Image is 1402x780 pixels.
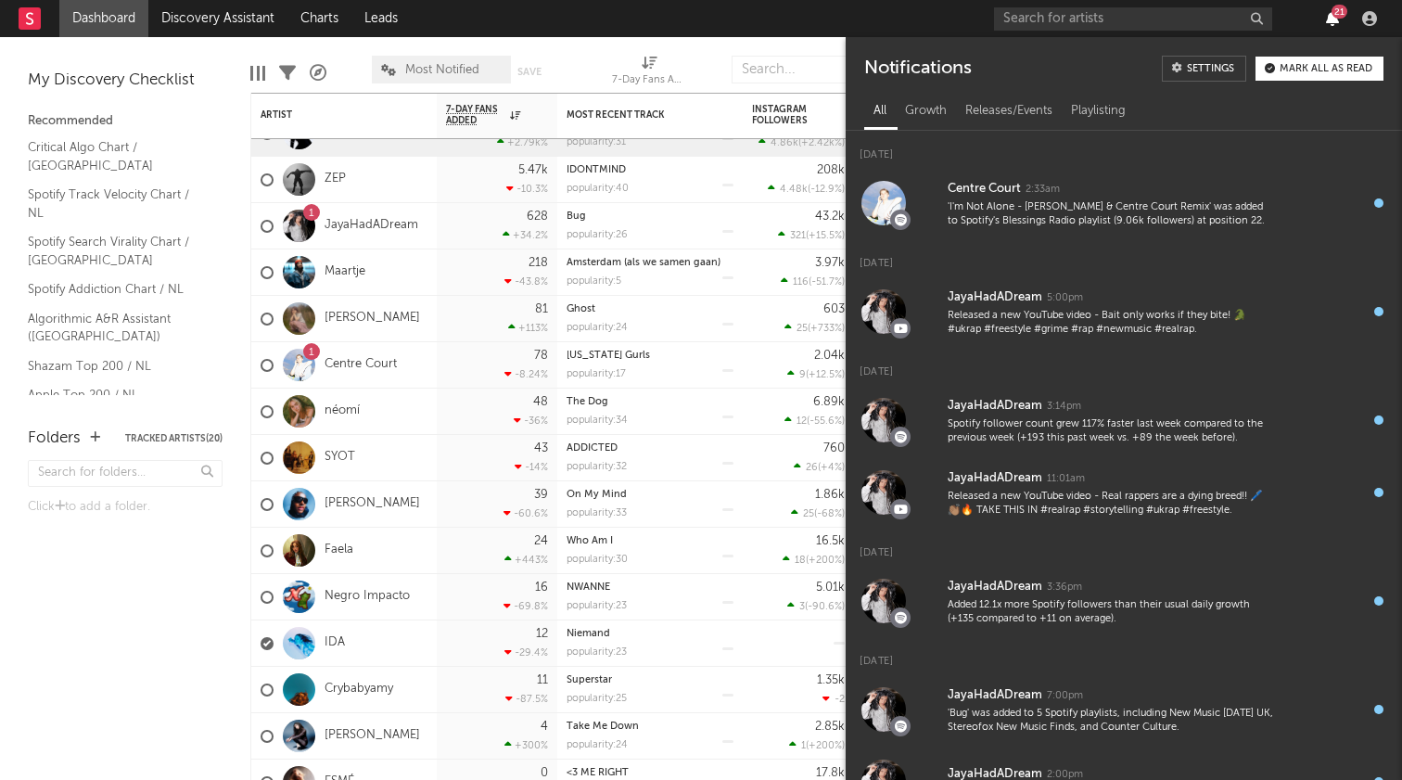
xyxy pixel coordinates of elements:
div: Artist [261,109,400,121]
a: Who Am I [567,536,613,546]
div: popularity: 23 [567,647,627,658]
a: SYOT [325,450,355,466]
div: JayaHadADream [948,467,1042,490]
div: ( ) [787,368,845,380]
span: Most Notified [405,64,479,76]
a: NWANNE [567,582,610,593]
div: +2.79k % [497,136,548,148]
a: Negro Impacto [325,589,410,605]
div: Ghost [567,304,733,314]
span: 25 [803,509,814,519]
a: néomí [325,403,360,419]
a: JayaHadADream [325,218,418,234]
div: 43.2k [815,211,845,223]
a: Ghost [567,304,595,314]
div: ( ) [778,229,845,241]
span: +200 % [809,741,842,751]
span: -90.6 % [808,602,842,612]
div: -14 % [515,461,548,473]
div: -69.8 % [503,600,548,612]
div: On My Mind [567,490,733,500]
div: 24 [534,535,548,547]
div: ( ) [758,136,845,148]
div: [DATE] [846,529,1402,565]
div: Growth [896,96,956,127]
div: Centre Court [948,178,1021,200]
button: Save [517,67,542,77]
div: Releases/Events [956,96,1062,127]
span: 4.48k [780,185,808,195]
span: -55.6 % [809,416,842,427]
div: 78 [534,350,548,362]
div: 'I'm Not Alone - [PERSON_NAME] & Centre Court Remix' was added to Spotify's Blessings Radio playl... [948,200,1274,229]
div: 5.47k [518,164,548,176]
span: -68 % [817,509,842,519]
span: 321 [790,231,806,241]
div: -60.6 % [503,507,548,519]
a: IDONTMIND [567,165,626,175]
div: 16 [535,582,548,594]
div: 2:33am [1026,183,1060,197]
div: JayaHadADream [948,287,1042,309]
a: JayaHadADream11:01amReleased a new YouTube video - Real rappers are a dying breed!! 🖊️ 👏🏽🔥 TAKE T... [846,456,1402,529]
div: ( ) [787,600,845,612]
div: -29.4 % [504,646,548,659]
div: <3 ME RIGHT [567,768,733,778]
a: Take Me Down [567,722,639,732]
div: ( ) [781,275,845,288]
div: -43.8 % [504,275,548,288]
a: Centre Court2:33am'I'm Not Alone - [PERSON_NAME] & Centre Court Remix' was added to Spotify's Ble... [846,167,1402,239]
div: 7:00pm [1047,689,1083,703]
div: Bug [567,211,733,222]
a: Maartje [325,264,365,280]
div: ( ) [789,739,845,751]
div: popularity: 33 [567,508,627,518]
div: ADDICTED [567,443,733,454]
div: Notifications [864,56,971,82]
div: Niemand [567,629,733,639]
div: popularity: 24 [567,323,628,333]
a: Amsterdam (als we samen gaan) [567,258,720,268]
div: -87.5 % [505,693,548,705]
div: 2.04k [814,350,845,362]
a: Niemand [567,629,610,639]
div: 17.8k [816,767,845,779]
div: NWANNE [567,582,733,593]
div: 11:01am [1047,472,1085,486]
div: The Dog [567,397,733,407]
div: Amsterdam (als we samen gaan) [567,258,733,268]
a: On My Mind [567,490,627,500]
div: 43 [534,442,548,454]
div: A&R Pipeline [310,46,326,100]
div: popularity: 17 [567,369,626,379]
div: popularity: 31 [567,137,626,147]
a: Crybabyamy [325,682,393,697]
span: 18 [795,556,806,566]
div: Most Recent Track [567,109,706,121]
div: All [864,96,896,127]
a: Shazam Top 200 / NL [28,356,204,377]
div: -36 % [514,415,548,427]
a: Critical Algo Chart / [GEOGRAPHIC_DATA] [28,137,204,175]
span: 4.86k [771,138,798,148]
span: 26 [806,463,818,473]
div: popularity: 26 [567,230,628,240]
div: [DATE] [846,637,1402,673]
div: 218 [529,257,548,269]
div: [DATE] [846,348,1402,384]
div: ( ) [784,322,845,334]
a: Spotify Addiction Chart / NL [28,279,204,300]
div: My Discovery Checklist [28,70,223,92]
button: 21 [1326,11,1339,26]
span: +733 % [810,324,842,334]
div: 6.89k [813,396,845,408]
div: 628 [527,211,548,223]
div: Edit Columns [250,46,265,100]
div: 603 [823,303,845,315]
div: +300 % [504,739,548,751]
a: JayaHadADream7:00pm'Bug' was added to 5 Spotify playlists, including New Music [DATE] UK, Stereof... [846,673,1402,746]
div: 4 [541,721,548,733]
div: ( ) [783,554,845,566]
div: ( ) [794,461,845,473]
a: JayaHadADream3:14pmSpotify follower count grew 117% faster last week compared to the previous wee... [846,384,1402,456]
